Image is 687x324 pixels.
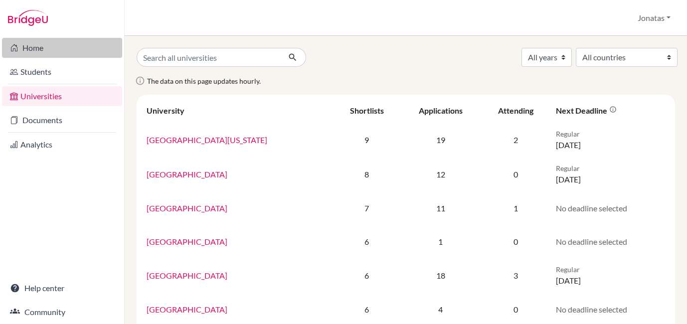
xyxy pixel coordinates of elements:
td: 7 [334,191,400,225]
td: 18 [400,258,481,293]
a: Documents [2,110,122,130]
a: [GEOGRAPHIC_DATA] [147,203,227,213]
span: No deadline selected [556,203,627,213]
td: 11 [400,191,481,225]
button: Jonatas [633,8,675,27]
td: 8 [334,157,400,191]
td: 6 [334,225,400,258]
td: 19 [400,123,481,157]
td: [DATE] [550,123,671,157]
div: Shortlists [350,106,384,115]
a: [GEOGRAPHIC_DATA] [147,271,227,280]
td: 0 [481,225,550,258]
td: 1 [400,225,481,258]
td: 1 [481,191,550,225]
a: [GEOGRAPHIC_DATA] [147,237,227,246]
td: 2 [481,123,550,157]
p: Regular [556,264,665,275]
img: Bridge-U [8,10,48,26]
td: 9 [334,123,400,157]
td: 6 [334,258,400,293]
div: Attending [498,106,533,115]
td: 12 [400,157,481,191]
a: Community [2,302,122,322]
td: 0 [481,157,550,191]
th: University [141,99,334,123]
a: [GEOGRAPHIC_DATA][US_STATE] [147,135,267,145]
td: 3 [481,258,550,293]
div: Applications [419,106,463,115]
td: [DATE] [550,157,671,191]
a: Home [2,38,122,58]
span: The data on this page updates hourly. [147,77,261,85]
a: Students [2,62,122,82]
div: Next deadline [556,106,617,115]
span: No deadline selected [556,237,627,246]
a: Universities [2,86,122,106]
a: Analytics [2,135,122,155]
input: Search all universities [137,48,280,67]
p: Regular [556,129,665,139]
a: Help center [2,278,122,298]
a: [GEOGRAPHIC_DATA] [147,305,227,314]
td: [DATE] [550,258,671,293]
span: No deadline selected [556,305,627,314]
a: [GEOGRAPHIC_DATA] [147,169,227,179]
p: Regular [556,163,665,173]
